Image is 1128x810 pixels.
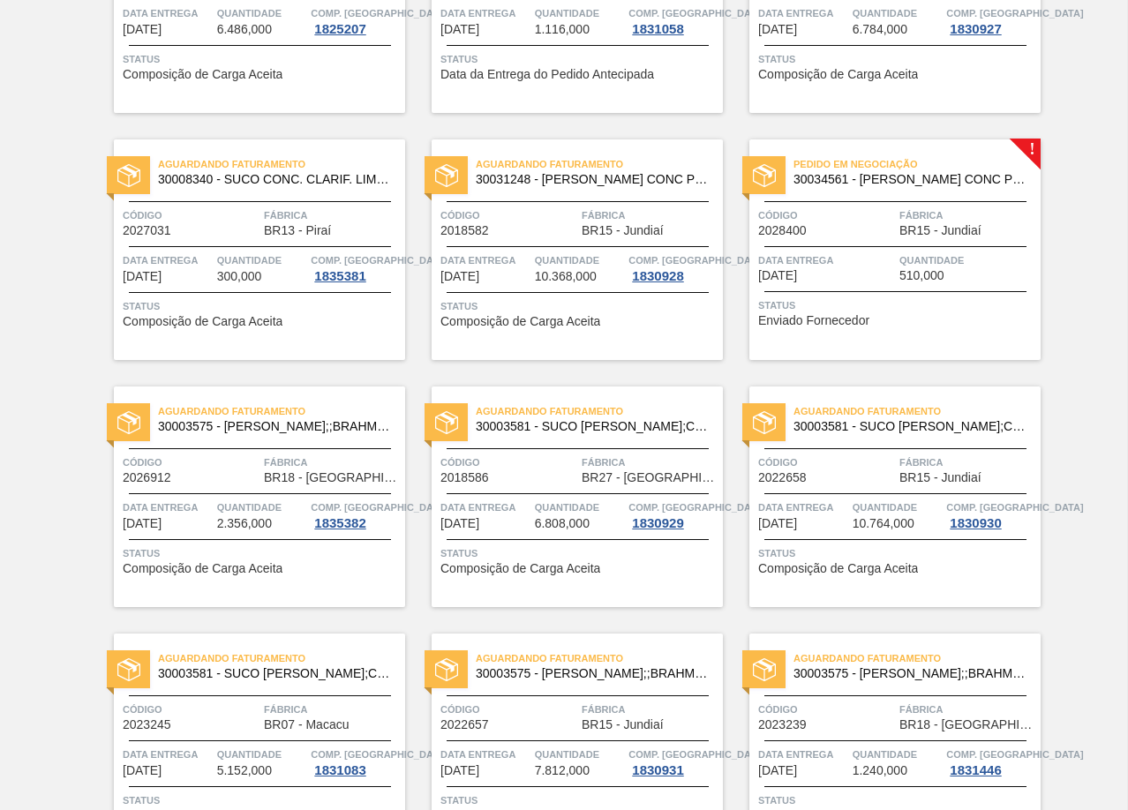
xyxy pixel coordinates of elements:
span: Comp. Carga [946,4,1083,22]
a: Comp. [GEOGRAPHIC_DATA]1831446 [946,746,1036,777]
a: statusAguardando Faturamento30003581 - SUCO [PERSON_NAME];CLARIFIC.C/SO2;PEPSI;Código2022658Fábri... [723,386,1041,607]
span: Data entrega [758,746,848,763]
span: 2023239 [758,718,807,731]
a: Comp. [GEOGRAPHIC_DATA]1835382 [311,499,401,530]
span: Comp. Carga [311,4,447,22]
span: Código [440,701,577,718]
span: Composição de Carga Aceita [123,68,282,81]
span: Status [123,791,401,809]
span: Fábrica [264,454,401,471]
span: 25/09/2025 [123,517,162,530]
span: BR18 - Pernambuco [899,718,1036,731]
img: status [117,164,140,187]
span: Status [123,50,401,68]
span: BR07 - Macacu [264,718,349,731]
span: 2018582 [440,224,489,237]
img: status [117,658,140,681]
span: Data entrega [440,499,530,516]
span: Composição de Carga Aceita [123,315,282,328]
span: 30034561 - SUCO LARANJA CONC PRESV 51KG [793,173,1026,186]
span: 2023245 [123,718,171,731]
span: 24/09/2025 [440,270,479,283]
span: Composição de Carga Aceita [758,562,918,575]
span: 300,000 [217,270,262,283]
span: 10.368,000 [535,270,597,283]
span: Comp. Carga [946,499,1083,516]
span: Status [123,544,401,562]
span: Aguardando Faturamento [476,155,723,173]
span: Status [440,297,718,315]
span: 2022658 [758,471,807,484]
img: status [435,411,458,434]
span: 6.784,000 [853,23,907,36]
a: Comp. [GEOGRAPHIC_DATA]1825207 [311,4,401,36]
span: 26/09/2025 [440,764,479,777]
div: 1830927 [946,22,1004,36]
span: 1.240,000 [853,764,907,777]
span: 7.812,000 [535,764,590,777]
img: status [753,164,776,187]
span: Data entrega [123,4,213,22]
img: status [117,411,140,434]
span: Comp. Carga [628,4,765,22]
span: 2022657 [440,718,489,731]
span: 10.764,000 [853,517,914,530]
span: Código [758,206,895,224]
div: 1835381 [311,269,369,283]
span: Comp. Carga [628,251,765,269]
span: 1.116,000 [535,23,590,36]
span: Fábrica [899,454,1036,471]
span: 20/09/2025 [123,23,162,36]
span: Comp. Carga [628,499,765,516]
a: statusAguardando Faturamento30008340 - SUCO CONC. CLARIF. LIMÃO SICILIANOCódigo2027031FábricaBR13... [87,139,405,360]
a: Comp. [GEOGRAPHIC_DATA]1830931 [628,746,718,777]
a: statusAguardando Faturamento30031248 - [PERSON_NAME] CONC PRESV 63 5 KGCódigo2018582FábricaBR15 -... [405,139,723,360]
span: 30003575 - SUCO CONCENT LIMAO;;BRAHMA;BOMBONA 62KG; [793,667,1026,680]
span: Quantidade [853,746,943,763]
span: Data entrega [123,499,213,516]
span: Comp. Carga [311,746,447,763]
span: Quantidade [535,4,625,22]
span: 2026912 [123,471,171,484]
img: status [435,164,458,187]
span: Fábrica [264,206,401,224]
span: Status [123,297,401,315]
span: Data da Entrega do Pedido Antecipada [440,68,654,81]
span: Composição de Carga Aceita [440,562,600,575]
span: 2028400 [758,224,807,237]
span: 30003581 - SUCO CONCENT LIMAO;CLARIFIC.C/SO2;PEPSI; [476,420,709,433]
span: BR18 - Pernambuco [264,471,401,484]
img: status [435,658,458,681]
span: Quantidade [217,746,307,763]
span: BR15 - Jundiaí [582,718,664,731]
div: 1830930 [946,516,1004,530]
span: 24/09/2025 [758,269,797,282]
div: 1830931 [628,763,687,777]
div: 1835382 [311,516,369,530]
span: Código [123,701,259,718]
img: status [753,411,776,434]
span: Status [758,50,1036,68]
div: 1830929 [628,516,687,530]
a: Comp. [GEOGRAPHIC_DATA]1835381 [311,251,401,283]
span: Código [758,701,895,718]
a: Comp. [GEOGRAPHIC_DATA]1830927 [946,4,1036,36]
span: Aguardando Faturamento [158,155,405,173]
span: 24/09/2025 [123,270,162,283]
span: Status [758,296,1036,314]
span: BR13 - Piraí [264,224,331,237]
span: Data entrega [123,251,213,269]
span: Quantidade [853,4,943,22]
span: Quantidade [217,251,307,269]
a: Comp. [GEOGRAPHIC_DATA]1831083 [311,746,401,777]
a: statusAguardando Faturamento30003575 - [PERSON_NAME];;BRAHMA;BOMBONA 62KG;Código2026912FábricaBR1... [87,386,405,607]
span: BR15 - Jundiaí [899,471,981,484]
span: 23/09/2025 [758,23,797,36]
span: Comp. Carga [311,499,447,516]
a: Comp. [GEOGRAPHIC_DATA]1830928 [628,251,718,283]
span: 5.152,000 [217,764,272,777]
div: 1831058 [628,22,687,36]
span: Aguardando Faturamento [476,402,723,420]
span: Status [440,791,718,809]
span: Status [440,544,718,562]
